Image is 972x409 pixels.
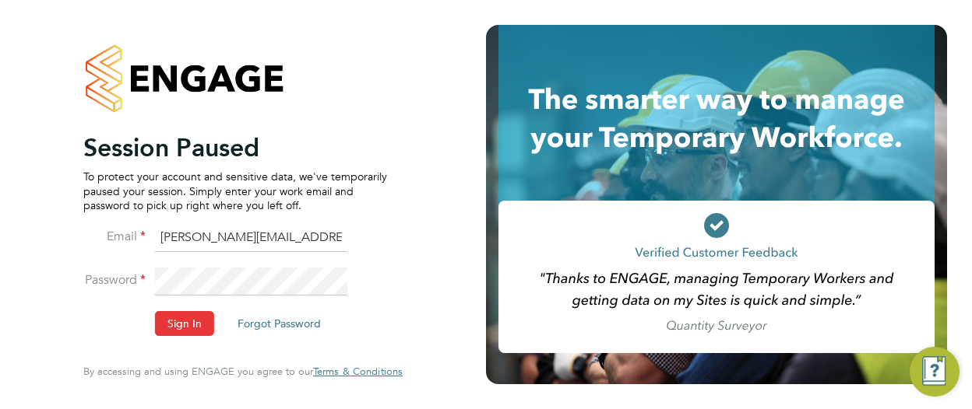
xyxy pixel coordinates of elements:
[313,365,403,378] span: Terms & Conditions
[155,224,347,252] input: Enter your work email...
[910,347,960,397] button: Engage Resource Center
[83,170,387,212] p: To protect your account and sensitive data, we've temporarily paused your session. Simply enter y...
[83,132,387,163] h2: Session Paused
[83,272,146,288] label: Password
[83,229,146,245] label: Email
[155,311,214,336] button: Sign In
[225,311,333,336] button: Forgot Password
[313,365,403,378] a: Terms & Conditions
[83,365,403,378] span: By accessing and using ENGAGE you agree to our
